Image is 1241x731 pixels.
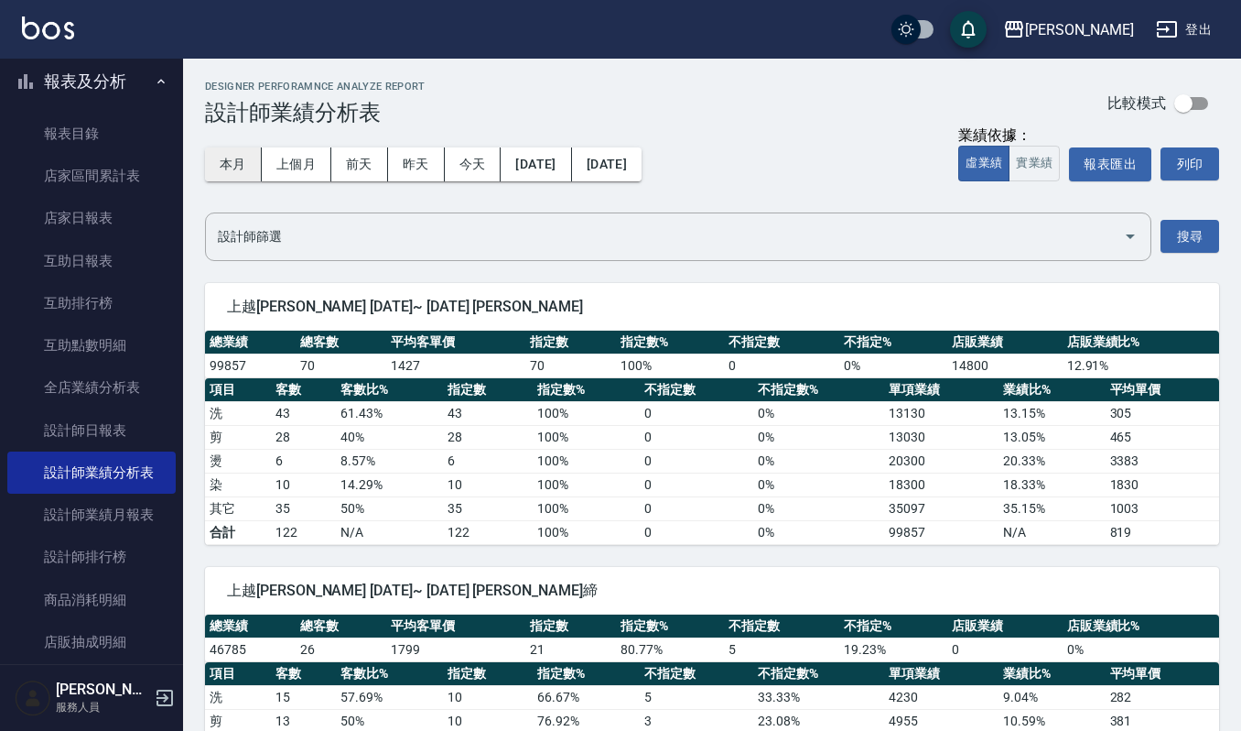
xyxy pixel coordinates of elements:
th: 店販業績 [947,331,1063,355]
td: 26 [296,638,386,661]
td: 5 [640,685,753,709]
th: 客數 [271,378,337,402]
th: 平均單價 [1106,662,1219,686]
th: 總業績 [205,331,296,355]
td: 0 % [753,496,884,520]
img: Logo [22,16,74,39]
button: 上個月 [262,147,331,181]
button: 虛業績 [958,146,1009,181]
td: 0 [640,520,753,544]
td: 剪 [205,425,271,449]
td: 0 % [753,449,884,473]
button: 登出 [1149,13,1219,47]
th: 指定數 [443,662,533,686]
td: 9.04 % [998,685,1106,709]
h2: Designer Perforamnce Analyze Report [205,81,426,93]
td: 6 [271,449,337,473]
td: N/A [336,520,443,544]
th: 指定數% [616,331,724,355]
th: 單項業績 [884,662,998,686]
td: 燙 [205,449,271,473]
td: 5 [724,638,839,661]
button: 搜尋 [1160,220,1219,254]
a: 店家日報表 [7,197,176,239]
td: 99857 [205,354,296,377]
div: 業績依據： [958,126,1060,146]
td: 18300 [884,473,998,496]
th: 平均客單價 [386,331,525,355]
button: 報表匯出 [1069,147,1151,181]
th: 單項業績 [884,378,998,402]
td: 80.77 % [616,638,724,661]
a: 商品消耗明細 [7,579,176,621]
p: 比較模式 [1107,93,1166,113]
td: 0% [753,520,884,544]
button: [DATE] [572,147,642,181]
th: 指定數% [533,378,640,402]
th: 指定數 [525,615,616,638]
th: 不指定數 [640,378,753,402]
td: N/A [998,520,1106,544]
td: 100 % [533,449,640,473]
table: a dense table [205,615,1219,662]
td: 70 [296,354,386,377]
h5: [PERSON_NAME] [56,681,149,699]
p: 服務人員 [56,699,149,715]
td: 8.57 % [336,449,443,473]
td: 10 [271,473,337,496]
td: 10 [443,473,533,496]
td: 1830 [1106,473,1219,496]
button: save [950,11,987,48]
td: 10 [443,685,533,709]
td: 0 [640,401,753,425]
td: 13.05 % [998,425,1106,449]
td: 100 % [533,473,640,496]
th: 項目 [205,662,271,686]
th: 店販業績比% [1063,331,1219,355]
td: 0 % [1063,638,1219,661]
a: 互助排行榜 [7,282,176,324]
td: 70 [525,354,616,377]
button: 列印 [1160,147,1219,180]
td: 0 [724,354,839,377]
td: 100% [533,520,640,544]
td: 122 [271,520,337,544]
a: 設計師日報表 [7,409,176,452]
td: 0 % [753,401,884,425]
td: 20.33 % [998,449,1106,473]
span: 上越[PERSON_NAME] [DATE]~ [DATE] [PERSON_NAME] [227,298,1197,316]
td: 13030 [884,425,998,449]
button: [DATE] [501,147,571,181]
td: 305 [1106,401,1219,425]
th: 客數比% [336,378,443,402]
th: 總客數 [296,615,386,638]
button: Open [1116,222,1145,251]
td: 0 [640,425,753,449]
button: 今天 [445,147,502,181]
td: 6 [443,449,533,473]
th: 項目 [205,378,271,402]
td: 合計 [205,520,271,544]
img: Person [15,680,51,716]
th: 指定數% [533,662,640,686]
td: 28 [443,425,533,449]
td: 染 [205,473,271,496]
td: 洗 [205,685,271,709]
th: 不指定數% [753,662,884,686]
a: 店家區間累計表 [7,155,176,197]
td: 819 [1106,520,1219,544]
td: 0 % [839,354,947,377]
td: 99857 [884,520,998,544]
button: 本月 [205,147,262,181]
a: 互助點數明細 [7,324,176,366]
td: 3383 [1106,449,1219,473]
th: 總業績 [205,615,296,638]
td: 35 [271,496,337,520]
table: a dense table [205,331,1219,378]
th: 不指定數 [640,662,753,686]
td: 12.91 % [1063,354,1219,377]
a: 全店業績分析表 [7,366,176,409]
td: 66.67 % [533,685,640,709]
a: 店販抽成明細 [7,621,176,663]
a: 報表目錄 [7,113,176,155]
